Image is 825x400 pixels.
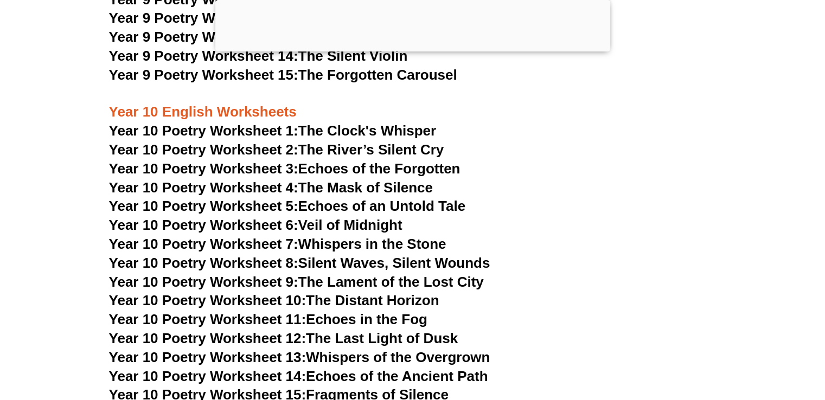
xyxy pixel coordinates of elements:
[109,29,298,45] span: Year 9 Poetry Worksheet 13:
[109,48,408,64] a: Year 9 Poetry Worksheet 14:The Silent Violin
[109,217,402,233] a: Year 10 Poetry Worksheet 6:Veil of Midnight
[109,236,446,252] a: Year 10 Poetry Worksheet 7:Whispers in the Stone
[109,368,306,384] span: Year 10 Poetry Worksheet 14:
[109,141,298,158] span: Year 10 Poetry Worksheet 2:
[109,85,717,122] h3: Year 10 English Worksheets
[109,198,298,214] span: Year 10 Poetry Worksheet 5:
[109,10,396,26] a: Year 9 Poetry Worksheet 12:City of Echoes
[109,141,444,158] a: Year 10 Poetry Worksheet 2:The River’s Silent Cry
[109,292,439,308] a: Year 10 Poetry Worksheet 10:The Distant Horizon
[109,160,461,177] a: Year 10 Poetry Worksheet 3:Echoes of the Forgotten
[109,122,298,139] span: Year 10 Poetry Worksheet 1:
[109,29,436,45] a: Year 9 Poetry Worksheet 13:The Last Lighthouse
[109,67,298,83] span: Year 9 Poetry Worksheet 15:
[109,198,466,214] a: Year 10 Poetry Worksheet 5:Echoes of an Untold Tale
[109,236,298,252] span: Year 10 Poetry Worksheet 7:
[109,179,298,196] span: Year 10 Poetry Worksheet 4:
[109,179,433,196] a: Year 10 Poetry Worksheet 4:The Mask of Silence
[644,278,825,400] iframe: Chat Widget
[109,67,457,83] a: Year 9 Poetry Worksheet 15:The Forgotten Carousel
[109,330,458,346] a: Year 10 Poetry Worksheet 12:The Last Light of Dusk
[109,311,427,327] a: Year 10 Poetry Worksheet 11:Echoes in the Fog
[109,274,298,290] span: Year 10 Poetry Worksheet 9:
[109,274,484,290] a: Year 10 Poetry Worksheet 9:The Lament of the Lost City
[109,330,306,346] span: Year 10 Poetry Worksheet 12:
[109,311,306,327] span: Year 10 Poetry Worksheet 11:
[109,292,306,308] span: Year 10 Poetry Worksheet 10:
[109,368,488,384] a: Year 10 Poetry Worksheet 14:Echoes of the Ancient Path
[109,160,298,177] span: Year 10 Poetry Worksheet 3:
[109,349,306,365] span: Year 10 Poetry Worksheet 13:
[109,122,437,139] a: Year 10 Poetry Worksheet 1:The Clock's Whisper
[109,255,298,271] span: Year 10 Poetry Worksheet 8:
[109,48,298,64] span: Year 9 Poetry Worksheet 14:
[109,217,298,233] span: Year 10 Poetry Worksheet 6:
[109,349,490,365] a: Year 10 Poetry Worksheet 13:Whispers of the Overgrown
[109,10,298,26] span: Year 9 Poetry Worksheet 12:
[109,255,490,271] a: Year 10 Poetry Worksheet 8:Silent Waves, Silent Wounds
